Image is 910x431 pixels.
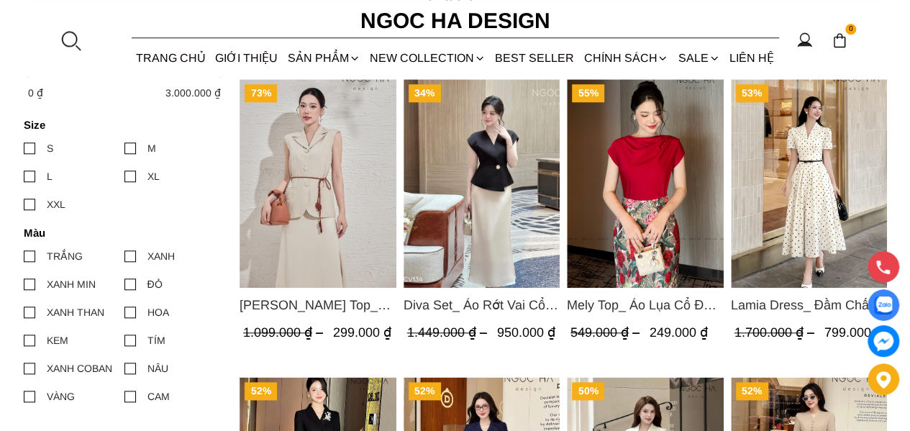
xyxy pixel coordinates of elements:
div: SẢN PHẨM [283,39,365,77]
a: LIÊN HỆ [724,39,778,77]
a: Ngoc Ha Design [347,4,563,38]
a: SALE [673,39,724,77]
div: L [47,168,53,184]
div: HOA [147,304,169,320]
span: 0 ₫ [28,87,43,99]
div: TÍM [147,332,165,348]
div: XL [147,168,160,184]
a: NEW COLLECTION [365,39,490,77]
span: 249.000 ₫ [650,325,708,340]
img: Audrey Top_ Áo Vest Linen Dáng Suông A1074 [240,79,396,288]
span: 0 [845,24,857,35]
span: Lamia Dress_ Đầm Chấm Bi Cổ Vest Màu Kem D1003 [730,295,887,315]
a: Product image - Mely Top_ Áo Lụa Cổ Đổ Rớt Vai A003 [567,79,724,288]
div: S [47,140,53,156]
a: Link to Audrey Top_ Áo Vest Linen Dáng Suông A1074 [240,295,396,315]
div: XXL [47,196,65,212]
a: BEST SELLER [491,39,579,77]
span: 1.099.000 ₫ [243,325,327,340]
div: NÂU [147,360,168,376]
div: XANH COBAN [47,360,112,376]
span: 1.700.000 ₫ [734,325,817,340]
span: Diva Set_ Áo Rớt Vai Cổ V, Chân Váy Lụa Đuôi Cá A1078+CV134 [403,295,560,315]
div: XANH THAN [47,304,104,320]
a: messenger [868,325,899,357]
img: Display image [874,296,892,314]
span: 3.000.000 ₫ [165,87,221,99]
img: Lamia Dress_ Đầm Chấm Bi Cổ Vest Màu Kem D1003 [730,79,887,288]
span: 299.000 ₫ [333,325,391,340]
a: GIỚI THIỆU [211,39,283,77]
div: XANH [147,248,175,264]
div: ĐỎ [147,276,163,292]
a: Link to Diva Set_ Áo Rớt Vai Cổ V, Chân Váy Lụa Đuôi Cá A1078+CV134 [403,295,560,315]
a: Display image [868,289,899,321]
a: TRANG CHỦ [132,39,211,77]
a: Product image - Diva Set_ Áo Rớt Vai Cổ V, Chân Váy Lụa Đuôi Cá A1078+CV134 [403,79,560,288]
a: Product image - Audrey Top_ Áo Vest Linen Dáng Suông A1074 [240,79,396,288]
img: Mely Top_ Áo Lụa Cổ Đổ Rớt Vai A003 [567,79,724,288]
div: TRẮNG [47,248,83,264]
div: Chính sách [579,39,673,77]
a: Link to Lamia Dress_ Đầm Chấm Bi Cổ Vest Màu Kem D1003 [730,295,887,315]
a: Product image - Lamia Dress_ Đầm Chấm Bi Cổ Vest Màu Kem D1003 [730,79,887,288]
div: XANH MIN [47,276,96,292]
a: Link to Mely Top_ Áo Lụa Cổ Đổ Rớt Vai A003 [567,295,724,315]
div: M [147,140,156,156]
div: CAM [147,389,170,404]
span: Mely Top_ Áo Lụa Cổ Đổ Rớt Vai A003 [567,295,724,315]
span: [PERSON_NAME] Top_ Áo Vest Linen Dáng Suông A1074 [240,295,396,315]
div: KEM [47,332,68,348]
span: 1.449.000 ₫ [406,325,490,340]
img: Diva Set_ Áo Rớt Vai Cổ V, Chân Váy Lụa Đuôi Cá A1078+CV134 [403,79,560,288]
span: 549.000 ₫ [570,325,643,340]
img: img-CART-ICON-ksit0nf1 [832,32,847,48]
span: 950.000 ₫ [496,325,555,340]
h4: Size [24,119,216,131]
span: 799.000 ₫ [824,325,882,340]
h4: Màu [24,227,216,239]
div: VÀNG [47,389,75,404]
